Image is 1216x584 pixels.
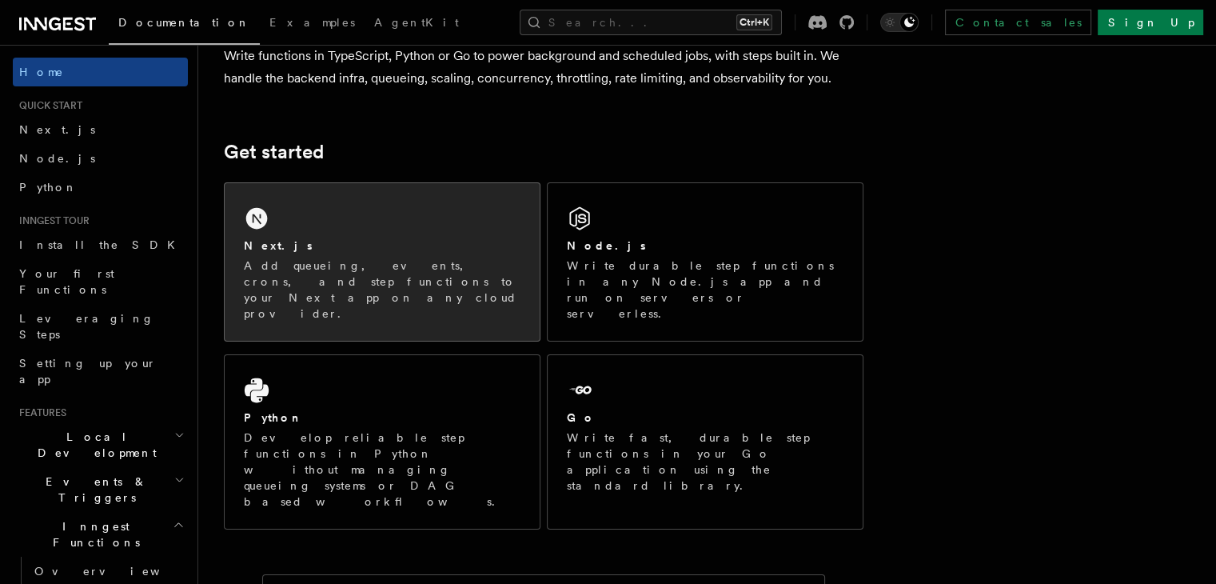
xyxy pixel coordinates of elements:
[19,152,95,165] span: Node.js
[244,430,520,510] p: Develop reliable step functions in Python without managing queueing systems or DAG based workflows.
[365,5,468,43] a: AgentKit
[13,144,188,173] a: Node.js
[224,182,540,342] a: Next.jsAdd queueing, events, crons, and step functions to your Next app on any cloud provider.
[19,238,185,251] span: Install the SDK
[520,10,782,35] button: Search...Ctrl+K
[269,16,355,29] span: Examples
[224,141,324,163] a: Get started
[19,64,64,80] span: Home
[1098,10,1203,35] a: Sign Up
[19,357,157,386] span: Setting up your app
[13,173,188,202] a: Python
[244,238,313,254] h2: Next.js
[567,258,843,322] p: Write durable step functions in any Node.js app and run on servers or serverless.
[13,214,90,227] span: Inngest tour
[880,13,919,32] button: Toggle dark mode
[224,45,863,90] p: Write functions in TypeScript, Python or Go to power background and scheduled jobs, with steps bu...
[13,429,174,461] span: Local Development
[547,354,863,530] a: GoWrite fast, durable step functions in your Go application using the standard library.
[567,238,646,254] h2: Node.js
[260,5,365,43] a: Examples
[945,10,1091,35] a: Contact sales
[13,230,188,259] a: Install the SDK
[224,354,540,530] a: PythonDevelop reliable step functions in Python without managing queueing systems or DAG based wo...
[13,512,188,557] button: Inngest Functions
[244,258,520,322] p: Add queueing, events, crons, and step functions to your Next app on any cloud provider.
[547,182,863,342] a: Node.jsWrite durable step functions in any Node.js app and run on servers or serverless.
[13,467,188,512] button: Events & Triggers
[19,312,154,341] span: Leveraging Steps
[109,5,260,45] a: Documentation
[736,14,772,30] kbd: Ctrl+K
[13,304,188,349] a: Leveraging Steps
[34,565,199,578] span: Overview
[13,518,173,550] span: Inngest Functions
[13,58,188,86] a: Home
[118,16,250,29] span: Documentation
[13,406,66,419] span: Features
[244,410,303,426] h2: Python
[13,349,188,394] a: Setting up your app
[13,99,82,112] span: Quick start
[13,115,188,144] a: Next.js
[567,430,843,494] p: Write fast, durable step functions in your Go application using the standard library.
[19,123,95,136] span: Next.js
[567,410,596,426] h2: Go
[374,16,459,29] span: AgentKit
[19,181,78,194] span: Python
[13,422,188,467] button: Local Development
[19,267,114,296] span: Your first Functions
[13,259,188,304] a: Your first Functions
[13,474,174,506] span: Events & Triggers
